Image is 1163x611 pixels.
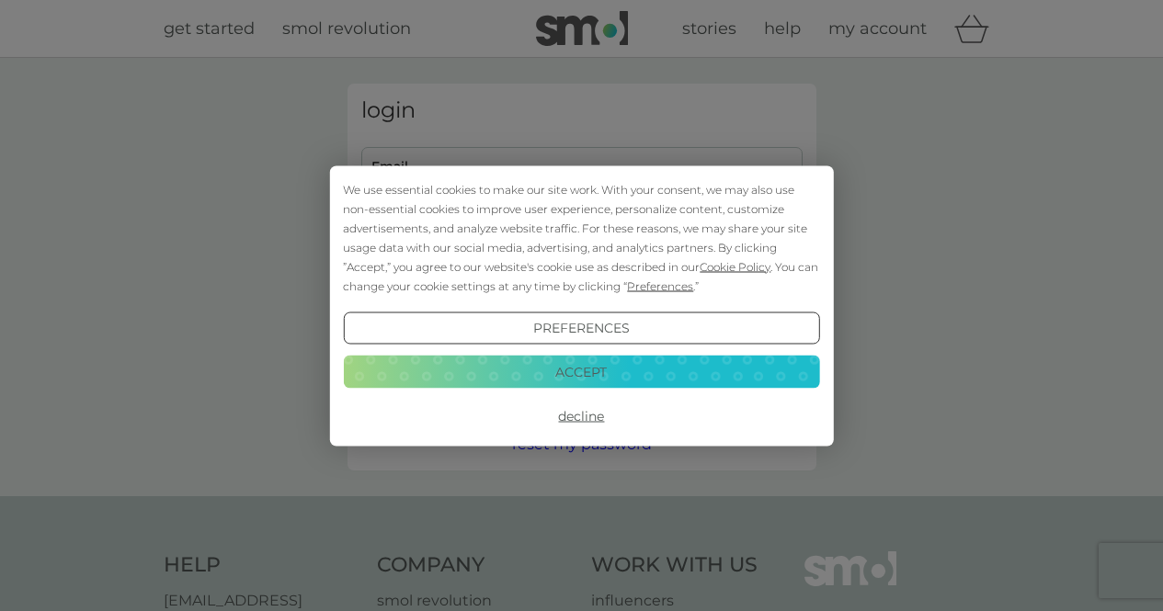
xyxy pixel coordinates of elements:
[700,259,770,273] span: Cookie Policy
[627,278,693,292] span: Preferences
[343,356,819,389] button: Accept
[343,179,819,295] div: We use essential cookies to make our site work. With your consent, we may also use non-essential ...
[329,165,833,446] div: Cookie Consent Prompt
[343,311,819,345] button: Preferences
[343,400,819,433] button: Decline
